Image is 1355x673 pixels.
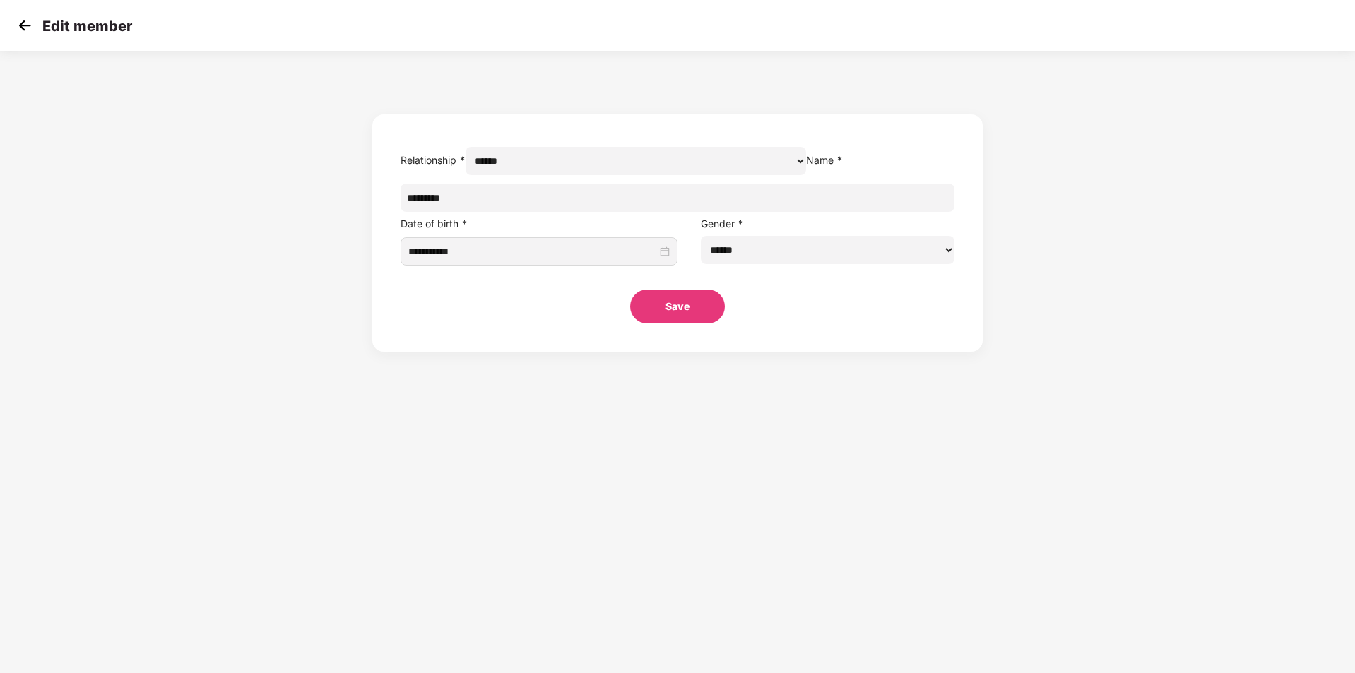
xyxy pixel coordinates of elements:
label: Relationship * [401,154,466,166]
label: Name * [806,154,843,166]
p: Edit member [42,18,132,35]
button: Save [630,290,725,323]
label: Date of birth * [401,218,468,230]
label: Gender * [701,218,744,230]
img: svg+xml;base64,PHN2ZyB4bWxucz0iaHR0cDovL3d3dy53My5vcmcvMjAwMC9zdmciIHdpZHRoPSIzMCIgaGVpZ2h0PSIzMC... [14,15,35,36]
